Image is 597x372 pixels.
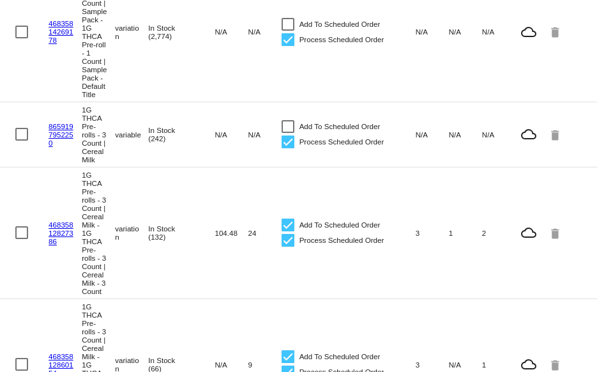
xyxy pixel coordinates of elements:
[548,125,564,144] mat-icon: delete
[416,24,449,39] mat-cell: N/A
[515,127,542,142] mat-icon: cloud_queue
[482,24,515,39] mat-cell: N/A
[515,24,542,40] mat-icon: cloud_queue
[215,127,248,142] mat-cell: N/A
[299,17,381,32] span: Add To Scheduled Order
[49,221,73,245] a: 46835812827386
[49,19,73,44] a: 46835814269178
[449,24,482,39] mat-cell: N/A
[449,127,482,142] mat-cell: N/A
[548,22,564,42] mat-icon: delete
[299,119,381,134] span: Add To Scheduled Order
[299,349,381,364] span: Add To Scheduled Order
[115,127,148,142] mat-cell: variable
[148,20,181,43] mat-cell: In Stock (2,774)
[115,221,148,244] mat-cell: variation
[416,127,449,142] mat-cell: N/A
[515,225,542,240] mat-icon: cloud_queue
[248,357,282,372] mat-cell: 9
[449,226,482,240] mat-cell: 1
[248,127,282,142] mat-cell: N/A
[548,223,564,243] mat-icon: delete
[82,167,115,298] mat-cell: 1G THCA Pre-rolls - 3 Count | Cereal Milk - 1G THCA Pre-rolls - 3 Count | Cereal Milk - 3 Count
[148,221,181,244] mat-cell: In Stock (132)
[148,123,181,146] mat-cell: In Stock (242)
[299,134,384,150] span: Process Scheduled Order
[215,24,248,39] mat-cell: N/A
[248,226,282,240] mat-cell: 24
[482,357,515,372] mat-cell: 1
[416,226,449,240] mat-cell: 3
[215,226,248,240] mat-cell: 104.48
[482,127,515,142] mat-cell: N/A
[248,24,282,39] mat-cell: N/A
[215,357,248,372] mat-cell: N/A
[449,357,482,372] mat-cell: N/A
[299,32,384,47] span: Process Scheduled Order
[49,122,73,147] a: 8659197952250
[299,217,381,233] span: Add To Scheduled Order
[482,226,515,240] mat-cell: 2
[515,357,542,372] mat-icon: cloud_queue
[416,357,449,372] mat-cell: 3
[115,20,148,43] mat-cell: variation
[82,102,115,167] mat-cell: 1G THCA Pre-rolls - 3 Count | Cereal Milk
[299,233,384,248] span: Process Scheduled Order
